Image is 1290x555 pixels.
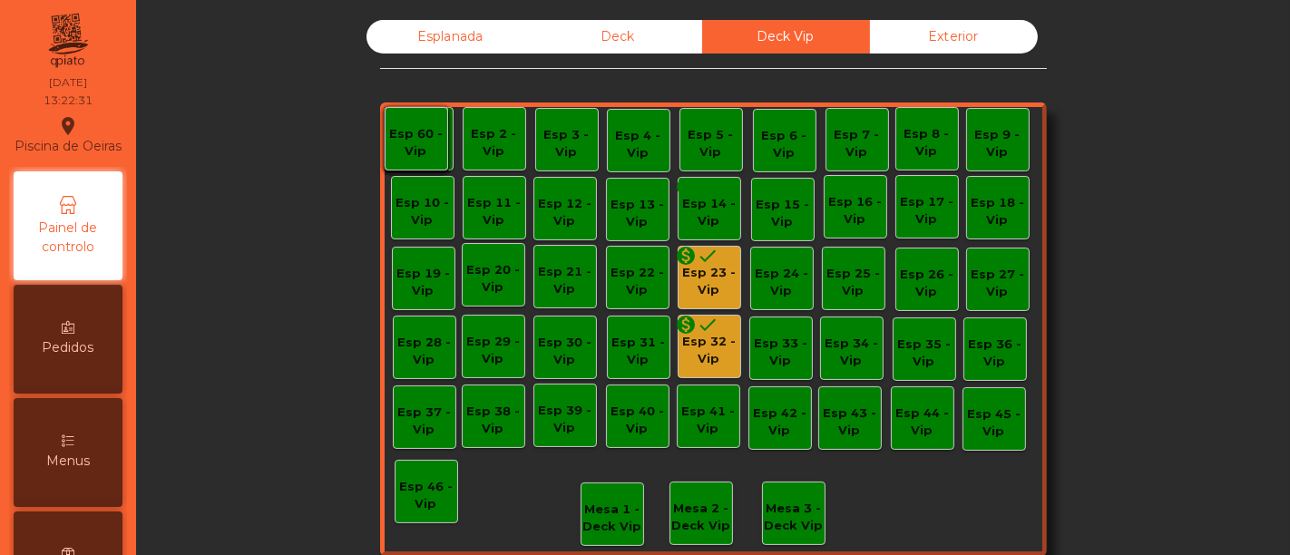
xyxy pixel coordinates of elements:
[45,9,90,73] img: qpiato
[963,405,1025,441] div: Esp 45 - Vip
[679,264,740,299] div: Esp 23 - Vip
[823,265,884,300] div: Esp 25 - Vip
[679,333,740,368] div: Esp 32 - Vip
[896,193,958,229] div: Esp 17 - Vip
[679,195,740,230] div: Esp 14 - Vip
[57,115,79,137] i: location_on
[750,335,812,370] div: Esp 33 - Vip
[463,403,524,438] div: Esp 38 - Vip
[826,126,888,161] div: Esp 7 - Vip
[870,20,1038,54] div: Exterior
[607,196,669,231] div: Esp 13 - Vip
[396,478,457,513] div: Esp 46 - Vip
[534,402,596,437] div: Esp 39 - Vip
[896,266,958,301] div: Esp 26 - Vip
[751,265,813,300] div: Esp 24 - Vip
[581,501,643,536] div: Mesa 1 - Deck Vip
[394,404,455,439] div: Esp 37 - Vip
[393,265,454,300] div: Esp 19 - Vip
[964,336,1026,371] div: Esp 36 - Vip
[386,125,447,161] div: Esp 60 - Vip
[698,314,719,336] i: done
[463,333,524,368] div: Esp 29 - Vip
[15,112,122,158] div: Piscina de Oeiras
[607,403,669,438] div: Esp 40 - Vip
[46,452,90,471] span: Menus
[18,219,118,257] span: Painel de controlo
[754,127,816,162] div: Esp 6 - Vip
[967,126,1029,161] div: Esp 9 - Vip
[967,266,1029,301] div: Esp 27 - Vip
[607,264,669,299] div: Esp 22 - Vip
[464,194,525,229] div: Esp 11 - Vip
[892,404,953,440] div: Esp 44 - Vip
[670,500,732,535] div: Mesa 2 - Deck Vip
[49,74,87,91] div: [DATE]
[383,106,405,128] i: monetization_on
[894,336,955,371] div: Esp 35 - Vip
[534,195,596,230] div: Esp 12 - Vip
[608,334,669,369] div: Esp 31 - Vip
[698,245,719,267] i: done
[749,404,811,440] div: Esp 42 - Vip
[680,126,742,161] div: Esp 5 - Vip
[819,404,881,440] div: Esp 43 - Vip
[676,314,698,336] i: monetization_on
[967,194,1029,229] div: Esp 18 - Vip
[534,263,596,298] div: Esp 21 - Vip
[825,193,886,229] div: Esp 16 - Vip
[763,500,825,535] div: Mesa 3 - Deck Vip
[405,106,426,128] i: done
[676,176,698,198] i: monetization_on
[702,20,870,54] div: Deck Vip
[678,403,739,438] div: Esp 41 - Vip
[394,334,455,369] div: Esp 28 - Vip
[534,334,596,369] div: Esp 30 - Vip
[676,245,698,267] i: monetization_on
[43,338,94,357] span: Pedidos
[534,20,702,54] div: Deck
[44,92,93,109] div: 13:22:31
[698,176,719,198] i: done
[896,125,958,161] div: Esp 8 - Vip
[608,127,669,162] div: Esp 4 - Vip
[536,126,598,161] div: Esp 3 - Vip
[752,196,814,231] div: Esp 15 - Vip
[366,20,534,54] div: Esplanada
[392,194,454,229] div: Esp 10 - Vip
[821,335,883,370] div: Esp 34 - Vip
[463,261,524,297] div: Esp 20 - Vip
[464,125,525,161] div: Esp 2 - Vip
